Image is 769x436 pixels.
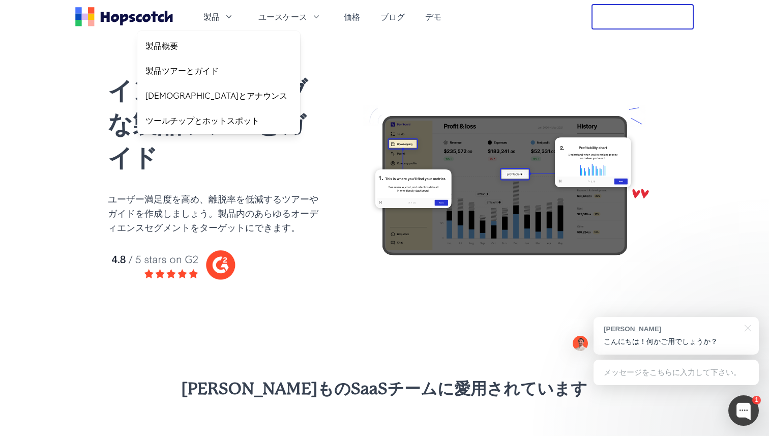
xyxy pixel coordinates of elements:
font: ブログ [380,10,405,22]
font: ユースケース [258,10,307,22]
img: マーク・スペラ [573,336,588,351]
font: 無料トライアル [609,9,676,23]
font: [PERSON_NAME] [604,325,661,333]
img: 石けり遊び g2 [108,246,319,284]
font: インタラクティブな製品ツアーとガイド [108,77,307,172]
button: 製品 [197,8,240,25]
font: 製品内の [218,206,254,219]
font: 製品概要 [145,39,178,51]
font: ツールチップとホットスポット [145,114,259,126]
font: 製品 [203,10,220,22]
a: 価格 [340,8,364,25]
font: 1 [755,396,758,403]
font: ユーザー満足度を高め、離脱率を低減するツアーやガイドを作成しましょう。 [108,191,318,219]
a: 製品ツアーとガイド [141,60,296,81]
font: [DEMOGRAPHIC_DATA]とアナウンス [145,89,287,101]
font: 製品ツアーとガイド [145,64,219,76]
a: ツールチップとホットスポット [141,110,296,131]
font: メッセージをこちらに入力して下さい。 [604,368,741,376]
font: デモ [425,10,441,22]
a: ブログ [376,8,409,25]
a: 製品概要 [141,35,296,56]
a: 家 [75,7,173,26]
font: 価格 [344,10,360,22]
font: あらゆるオーディエンスセグメントをターゲットにできます。 [108,206,318,234]
button: ユースケース [252,8,328,25]
img: ホップスコッチアップデートによるユーザーオンボーディング [352,105,661,266]
a: [DEMOGRAPHIC_DATA]とアナウンス [141,85,296,106]
font: [PERSON_NAME]ものSaaSチームに愛用されています [182,380,587,398]
font: こんにちは！何かご用でしょうか？ [604,337,718,345]
button: 無料トライアル [591,4,694,30]
a: デモ [421,8,446,25]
